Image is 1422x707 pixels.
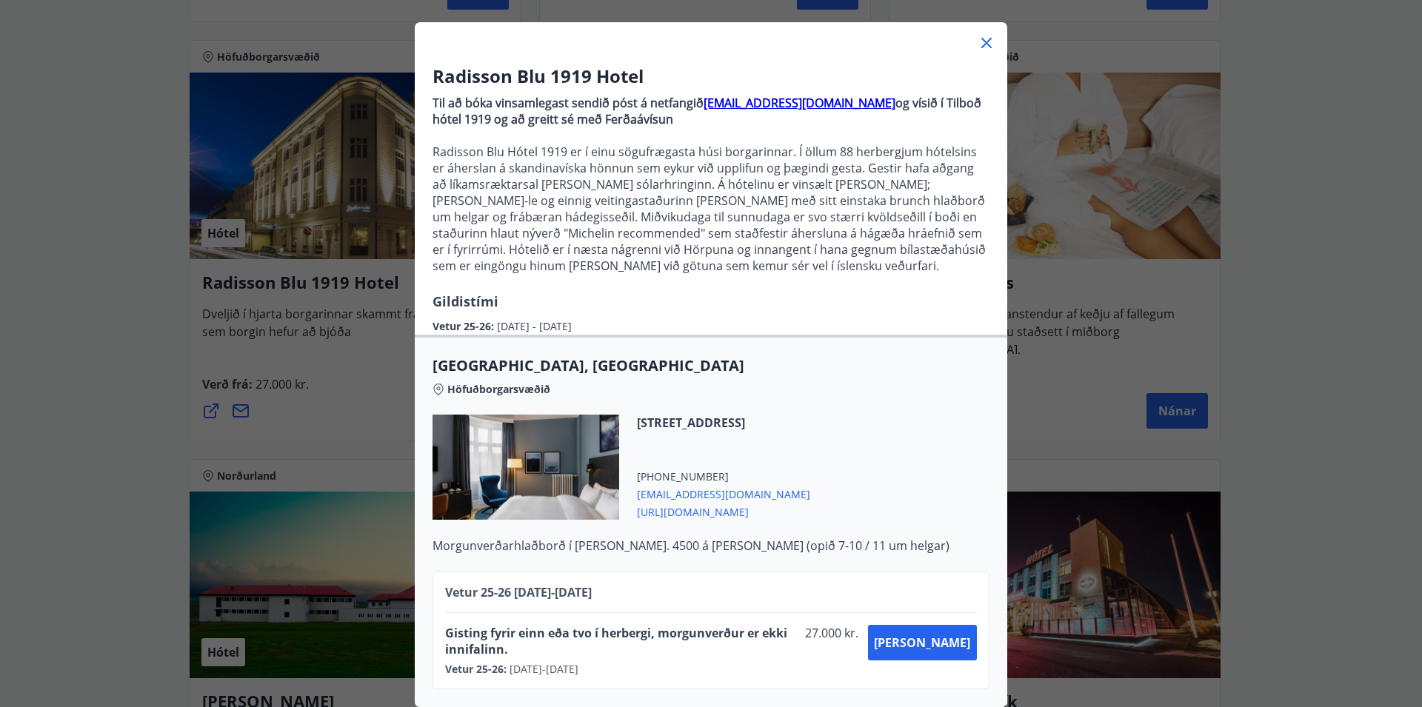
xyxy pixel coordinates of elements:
[637,469,810,484] span: [PHONE_NUMBER]
[433,95,981,127] strong: og vísið í Tilboð hótel 1919 og að greitt sé með Ferðaávísun
[433,64,989,89] h3: Radisson Blu 1919 Hotel
[447,382,550,397] span: Höfuðborgarsvæðið
[433,537,989,554] p: Morgunverðarhlaðborð í [PERSON_NAME]. 4500 á [PERSON_NAME] (opið 7-10 / 11 um helgar)
[433,319,497,333] span: Vetur 25-26 :
[433,95,704,111] strong: Til að bóka vinsamlegast sendið póst á netfangið
[445,584,592,600] span: Vetur 25-26 [DATE] - [DATE]
[704,95,895,111] a: [EMAIL_ADDRESS][DOMAIN_NAME]
[799,625,862,657] span: 27.000 kr.
[637,484,810,502] span: [EMAIL_ADDRESS][DOMAIN_NAME]
[497,319,572,333] span: [DATE] - [DATE]
[433,355,989,376] span: [GEOGRAPHIC_DATA], [GEOGRAPHIC_DATA]
[637,502,810,520] span: [URL][DOMAIN_NAME]
[868,625,977,660] button: [PERSON_NAME]
[637,415,810,431] span: [STREET_ADDRESS]
[445,625,799,657] span: Gisting fyrir einn eða tvo í herbergi, morgunverður er ekki innifalinn.
[874,634,970,651] span: [PERSON_NAME]
[433,292,498,310] span: Gildistími
[433,144,989,274] p: Radisson Blu Hótel 1919 er í einu sögufrægasta húsi borgarinnar. Í öllum 88 herbergjum hótelsins ...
